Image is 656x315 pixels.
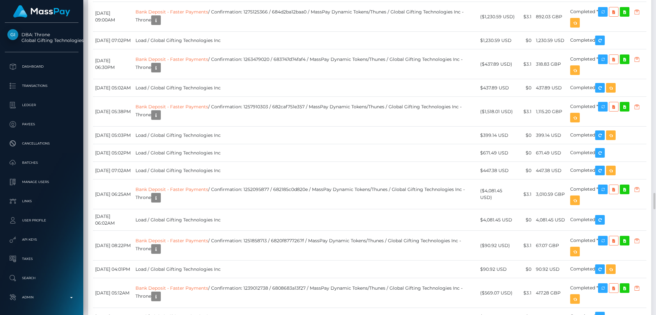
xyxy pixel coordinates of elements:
[5,212,78,228] a: User Profile
[568,79,646,97] td: Completed
[133,179,478,209] td: / Confirmation: 1252095877 / 682185c0d820e / MassPay Dynamic Tokens/Thunes / Global Gifting Techn...
[478,49,517,79] td: ($437.89 USD)
[93,144,133,162] td: [DATE] 05:02PM
[7,158,76,168] p: Batches
[534,127,568,144] td: 399.14 USD
[135,285,208,291] a: Bank Deposit - Faster Payments
[7,196,76,206] p: Links
[478,97,517,127] td: ($1,518.01 USD)
[478,32,517,49] td: $1,230.59 USD
[478,179,517,209] td: ($4,081.45 USD)
[7,273,76,283] p: Search
[478,79,517,97] td: $437.89 USD
[568,32,646,49] td: Completed
[478,162,517,179] td: $447.38 USD
[568,261,646,278] td: Completed
[93,162,133,179] td: [DATE] 07:02AM
[7,120,76,129] p: Payees
[135,238,208,244] a: Bank Deposit - Faster Payments
[5,232,78,248] a: API Keys
[93,231,133,261] td: [DATE] 08:22PM
[93,97,133,127] td: [DATE] 05:38PM
[133,162,478,179] td: Load / Global Gifting Technologies Inc
[534,2,568,32] td: 892.03 GBP
[517,79,534,97] td: $0
[135,187,208,192] a: Bank Deposit - Faster Payments
[517,144,534,162] td: $0
[133,2,478,32] td: / Confirmation: 1275125366 / 684d2ba12baa0 / MassPay Dynamic Tokens/Thunes / Global Gifting Techn...
[133,32,478,49] td: Load / Global Gifting Technologies Inc
[534,79,568,97] td: 437.89 USD
[135,104,208,110] a: Bank Deposit - Faster Payments
[478,209,517,231] td: $4,081.45 USD
[517,278,534,308] td: $3.1
[135,56,208,62] a: Bank Deposit - Faster Payments
[478,231,517,261] td: ($90.92 USD)
[534,49,568,79] td: 318.83 GBP
[93,2,133,32] td: [DATE] 09:00AM
[517,127,534,144] td: $0
[517,2,534,32] td: $3.1
[534,231,568,261] td: 67.07 GBP
[568,144,646,162] td: Completed
[7,216,76,225] p: User Profile
[568,2,646,32] td: Completed *
[534,144,568,162] td: 671.49 USD
[133,49,478,79] td: / Confirmation: 1263479020 / 683747d74faf4 / MassPay Dynamic Tokens/Thunes / Global Gifting Techn...
[5,174,78,190] a: Manage Users
[5,155,78,171] a: Batches
[5,289,78,305] a: Admin
[5,116,78,132] a: Payees
[7,293,76,302] p: Admin
[534,162,568,179] td: 447.38 USD
[5,78,78,94] a: Transactions
[568,231,646,261] td: Completed *
[133,127,478,144] td: Load / Global Gifting Technologies Inc
[568,278,646,308] td: Completed *
[5,193,78,209] a: Links
[517,162,534,179] td: $0
[517,261,534,278] td: $0
[478,144,517,162] td: $671.49 USD
[568,97,646,127] td: Completed *
[133,79,478,97] td: Load / Global Gifting Technologies Inc
[93,209,133,231] td: [DATE] 06:02AM
[5,251,78,267] a: Taxes
[5,32,78,43] span: DBA: Throne Global Gifting Technologies Inc
[7,254,76,264] p: Taxes
[5,59,78,75] a: Dashboard
[568,49,646,79] td: Completed *
[133,97,478,127] td: / Confirmation: 1257910303 / 682caf751e357 / MassPay Dynamic Tokens/Thunes / Global Gifting Techn...
[133,209,478,231] td: Load / Global Gifting Technologies Inc
[93,278,133,308] td: [DATE] 05:12AM
[534,179,568,209] td: 3,010.59 GBP
[478,127,517,144] td: $399.14 USD
[93,32,133,49] td: [DATE] 07:02PM
[5,97,78,113] a: Ledger
[135,9,208,15] a: Bank Deposit - Faster Payments
[534,97,568,127] td: 1,115.20 GBP
[534,209,568,231] td: 4,081.45 USD
[517,179,534,209] td: $3.1
[13,5,70,18] img: MassPay Logo
[568,127,646,144] td: Completed
[7,81,76,91] p: Transactions
[478,261,517,278] td: $90.92 USD
[568,162,646,179] td: Completed
[93,261,133,278] td: [DATE] 04:01PM
[133,261,478,278] td: Load / Global Gifting Technologies Inc
[5,136,78,152] a: Cancellations
[534,32,568,49] td: 1,230.59 USD
[7,139,76,148] p: Cancellations
[133,231,478,261] td: / Confirmation: 1251858713 / 6820f8777267f / MassPay Dynamic Tokens/Thunes / Global Gifting Techn...
[93,127,133,144] td: [DATE] 05:03PM
[478,2,517,32] td: ($1,230.59 USD)
[133,144,478,162] td: Load / Global Gifting Technologies Inc
[5,270,78,286] a: Search
[517,49,534,79] td: $3.1
[7,29,18,40] img: Global Gifting Technologies Inc
[133,278,478,308] td: / Confirmation: 1239012738 / 6808683a13f27 / MassPay Dynamic Tokens/Thunes / Global Gifting Techn...
[517,209,534,231] td: $0
[7,100,76,110] p: Ledger
[93,179,133,209] td: [DATE] 06:25AM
